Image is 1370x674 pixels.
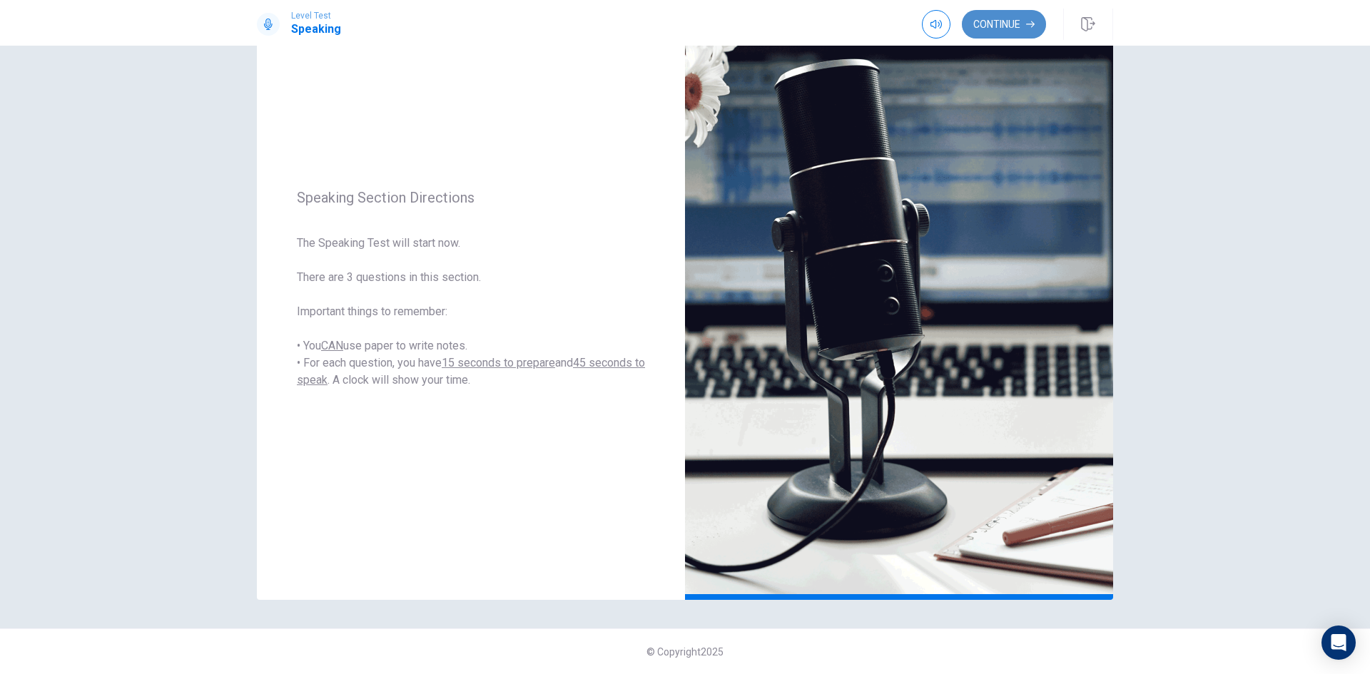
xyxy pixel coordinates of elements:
div: Open Intercom Messenger [1321,626,1356,660]
u: 15 seconds to prepare [442,356,555,369]
span: The Speaking Test will start now. There are 3 questions in this section. Important things to reme... [297,235,645,389]
u: CAN [321,339,343,352]
h1: Speaking [291,21,341,38]
span: © Copyright 2025 [646,646,724,658]
span: Level Test [291,11,341,21]
span: Speaking Section Directions [297,189,645,206]
button: Continue [962,10,1046,39]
